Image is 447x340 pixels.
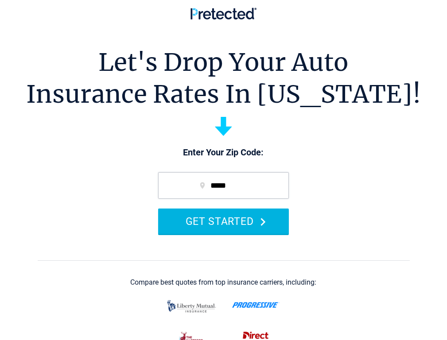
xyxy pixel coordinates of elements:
img: liberty [165,296,218,317]
h1: Let's Drop Your Auto Insurance Rates In [US_STATE]! [26,46,421,110]
button: GET STARTED [158,209,289,234]
div: Compare best quotes from top insurance carriers, including: [131,278,317,286]
input: zip code [158,172,289,199]
p: Enter Your Zip Code: [149,147,298,159]
img: Pretected Logo [190,8,257,19]
img: progressive [232,302,280,308]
